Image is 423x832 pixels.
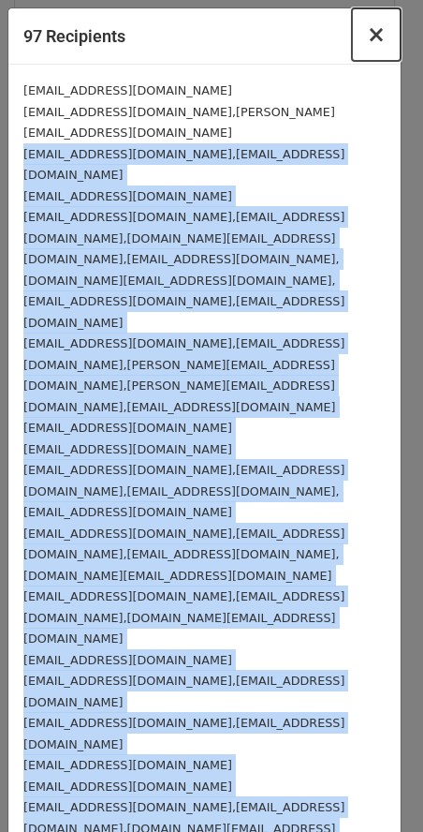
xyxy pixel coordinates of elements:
small: [EMAIL_ADDRESS][DOMAIN_NAME],[EMAIL_ADDRESS][DOMAIN_NAME],[DOMAIN_NAME][EMAIL_ADDRESS][DOMAIN_NAME] [23,589,344,646]
span: × [367,22,386,48]
small: [EMAIL_ADDRESS][DOMAIN_NAME] [23,758,232,772]
button: Close [352,8,401,61]
small: [EMAIL_ADDRESS][DOMAIN_NAME] [23,83,232,97]
small: [EMAIL_ADDRESS][DOMAIN_NAME] [23,442,232,456]
h5: 97 Recipients [23,23,125,49]
small: [EMAIL_ADDRESS][DOMAIN_NAME] [23,421,232,435]
small: [EMAIL_ADDRESS][DOMAIN_NAME],[EMAIL_ADDRESS][DOMAIN_NAME] [23,147,344,183]
small: [EMAIL_ADDRESS][DOMAIN_NAME],[PERSON_NAME][EMAIL_ADDRESS][DOMAIN_NAME] [23,105,335,141]
small: [EMAIL_ADDRESS][DOMAIN_NAME] [23,653,232,667]
small: [EMAIL_ADDRESS][DOMAIN_NAME],[EMAIL_ADDRESS][DOMAIN_NAME],[PERSON_NAME][EMAIL_ADDRESS][DOMAIN_NAM... [23,336,344,414]
small: [EMAIL_ADDRESS][DOMAIN_NAME],[EMAIL_ADDRESS][DOMAIN_NAME],[EMAIL_ADDRESS][DOMAIN_NAME],[DOMAIN_NA... [23,527,344,583]
small: [EMAIL_ADDRESS][DOMAIN_NAME] [23,780,232,794]
small: [EMAIL_ADDRESS][DOMAIN_NAME],[EMAIL_ADDRESS][DOMAIN_NAME] [23,674,344,709]
div: Widget de chat [329,742,423,832]
small: [EMAIL_ADDRESS][DOMAIN_NAME],[EMAIL_ADDRESS][DOMAIN_NAME],[EMAIL_ADDRESS][DOMAIN_NAME],[EMAIL_ADD... [23,463,344,519]
small: [EMAIL_ADDRESS][DOMAIN_NAME] [23,189,232,203]
small: [EMAIL_ADDRESS][DOMAIN_NAME],[EMAIL_ADDRESS][DOMAIN_NAME] [23,716,344,751]
small: [EMAIL_ADDRESS][DOMAIN_NAME],[EMAIL_ADDRESS][DOMAIN_NAME],[DOMAIN_NAME][EMAIL_ADDRESS][DOMAIN_NAM... [23,210,344,330]
iframe: Chat Widget [329,742,423,832]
